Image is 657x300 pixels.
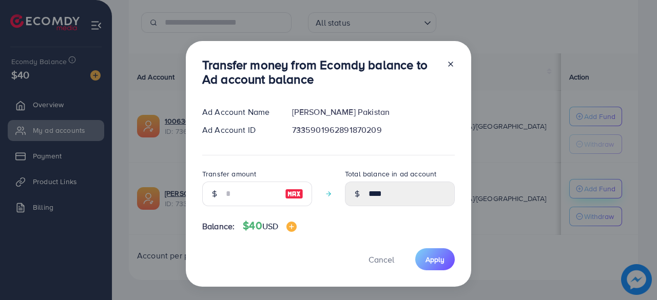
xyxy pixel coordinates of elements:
[243,219,297,232] h4: $40
[286,222,297,232] img: image
[284,106,463,118] div: [PERSON_NAME] Pakistan
[284,124,463,136] div: 7335901962891870209
[356,248,407,270] button: Cancel
[202,57,438,87] h3: Transfer money from Ecomdy balance to Ad account balance
[202,221,235,232] span: Balance:
[194,106,284,118] div: Ad Account Name
[194,124,284,136] div: Ad Account ID
[345,169,436,179] label: Total balance in ad account
[415,248,455,270] button: Apply
[369,254,394,265] span: Cancel
[202,169,256,179] label: Transfer amount
[285,188,303,200] img: image
[426,254,445,265] span: Apply
[262,221,278,232] span: USD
